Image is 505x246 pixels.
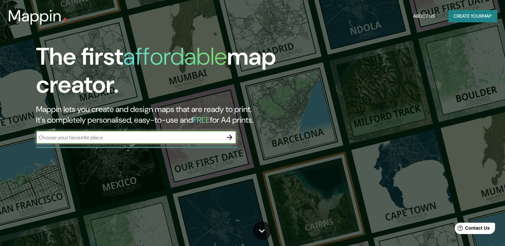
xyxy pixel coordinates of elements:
[448,10,497,22] button: Create yourmap
[36,43,289,104] h1: The first map creator.
[36,104,289,125] h2: Mappin lets you create and design maps that are ready to print. It's completely personalised, eas...
[446,220,498,239] iframe: Help widget launcher
[411,10,438,22] button: About Us
[123,41,227,72] h1: affordable
[193,115,210,125] h5: FREE
[62,17,67,23] img: mappin-pin
[8,7,62,25] h3: Mappin
[36,134,223,141] input: Choose your favourite place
